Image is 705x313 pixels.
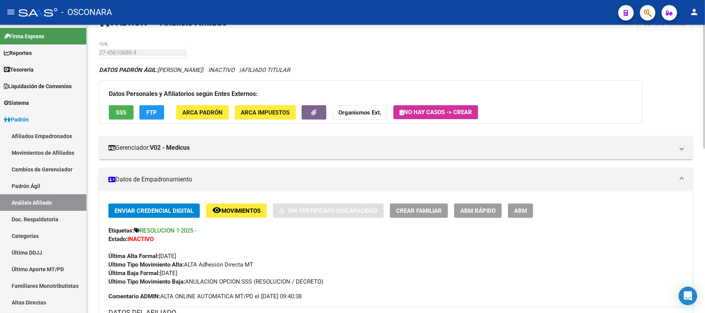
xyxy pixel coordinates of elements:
[176,105,229,120] button: ARCA Padrón
[108,270,160,277] strong: Última Baja Formal:
[108,204,200,218] button: Enviar Credencial Digital
[108,278,323,285] span: ANULACION OPCION SSS (RESOLUCION / DECRETO)
[4,115,29,124] span: Padrón
[108,293,160,300] strong: Comentario ADMIN:
[338,109,381,116] strong: Organismos Ext.
[150,144,190,152] strong: V02 - Medicus
[679,287,697,305] div: Open Intercom Messenger
[127,236,154,243] strong: INACTIVO
[396,207,442,214] span: Crear Familiar
[288,207,377,214] span: Sin Certificado Discapacidad
[4,82,72,91] span: Liquidación de Convenios
[108,236,127,243] strong: Estado:
[393,105,478,119] button: No hay casos -> Crear
[400,109,472,116] span: No hay casos -> Crear
[108,175,674,184] mat-panel-title: Datos de Empadronamiento
[221,207,261,214] span: Movimientos
[109,105,134,120] button: SSS
[140,227,196,234] span: RESOLUCION 1-2025 -
[108,270,177,277] span: [DATE]
[4,49,32,57] span: Reportes
[4,99,29,107] span: Sistema
[508,204,533,218] button: ABM
[139,105,164,120] button: FTP
[108,278,185,285] strong: Ultimo Tipo Movimiento Baja:
[108,261,184,268] strong: Ultimo Tipo Movimiento Alta:
[108,227,134,234] strong: Etiquetas:
[241,109,290,116] span: ARCA Impuestos
[454,204,502,218] button: ABM Rápido
[212,205,221,215] mat-icon: remove_red_eye
[61,4,112,21] span: - OSCONARA
[4,32,44,41] span: Firma Express
[206,204,267,218] button: Movimientos
[273,204,384,218] button: Sin Certificado Discapacidad
[182,109,223,116] span: ARCA Padrón
[108,261,253,268] span: ALTA Adhesión Directa MT
[108,253,159,260] strong: Última Alta Formal:
[332,105,388,120] button: Organismos Ext.
[99,67,290,74] i: | INACTIVO |
[109,89,633,99] h3: Datos Personales y Afiliatorios según Entes Externos:
[4,65,34,74] span: Tesorería
[108,253,176,260] span: [DATE]
[108,144,674,152] mat-panel-title: Gerenciador:
[99,168,693,191] mat-expansion-panel-header: Datos de Empadronamiento
[690,7,699,17] mat-icon: person
[241,67,290,74] span: AFILIADO TITULAR
[6,7,15,17] mat-icon: menu
[390,204,448,218] button: Crear Familiar
[99,136,693,159] mat-expansion-panel-header: Gerenciador:V02 - Medicus
[147,109,157,116] span: FTP
[460,207,496,214] span: ABM Rápido
[116,109,127,116] span: SSS
[108,292,302,301] span: ALTA ONLINE AUTOMATICA MT/PD el [DATE] 09:40:38
[99,67,202,74] span: [PERSON_NAME]
[99,67,158,74] strong: DATOS PADRÓN ÁGIL:
[115,207,194,214] span: Enviar Credencial Digital
[514,207,527,214] span: ABM
[235,105,296,120] button: ARCA Impuestos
